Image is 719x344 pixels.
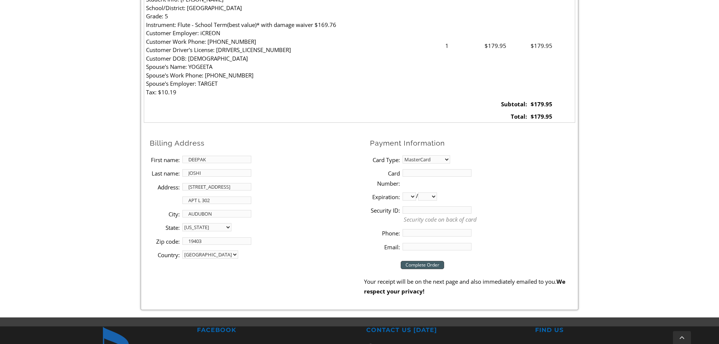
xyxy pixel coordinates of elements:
[529,98,575,110] td: $179.95
[370,155,400,165] label: Card Type:
[197,326,353,334] h2: FACEBOOK
[370,228,400,238] label: Phone:
[370,168,400,188] label: Card Number:
[150,237,180,246] label: Zip code:
[182,250,238,259] select: country
[370,242,400,252] label: Email:
[370,190,575,203] li: /
[150,138,364,148] h2: Billing Address
[150,182,180,192] label: Address:
[182,223,231,231] select: State billing address
[370,138,575,148] h2: Payment Information
[150,155,180,165] label: First name:
[366,326,522,334] h2: CONTACT US [DATE]
[150,250,180,260] label: Country:
[150,209,180,219] label: City:
[370,206,400,215] label: Security ID:
[483,98,529,110] td: Subtotal:
[150,223,180,232] label: State:
[364,277,575,296] p: Your receipt will be on the next page and also immediately emailed to you.
[404,215,575,224] p: Security code on back of card
[401,261,444,269] input: Complete Order
[483,110,529,123] td: Total:
[535,326,691,334] h2: FIND US
[529,110,575,123] td: $179.95
[150,168,180,178] label: Last name:
[370,192,400,202] label: Expiration:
